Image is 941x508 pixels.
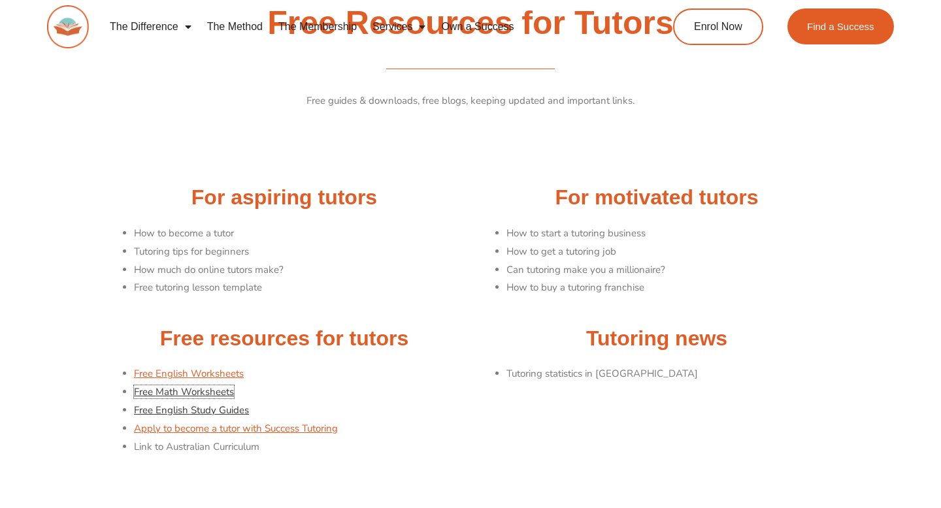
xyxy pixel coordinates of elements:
[134,367,244,380] a: Free English Worksheets
[433,12,521,42] a: Own a Success
[506,365,836,383] li: Tutoring statistics in [GEOGRAPHIC_DATA]
[102,12,625,42] nav: Menu
[365,12,433,42] a: Services
[102,12,199,42] a: The Difference
[199,12,271,42] a: The Method
[506,225,836,243] li: How to start a tutoring business
[134,404,249,417] a: Free English Study Guides
[134,422,338,435] a: Apply to become a tutor with Success Tutoring
[134,279,464,297] li: Free tutoring lesson template
[105,92,836,110] p: Free guides & downloads, free blogs, keeping updated and important links.
[506,243,836,261] li: How to get a tutoring job
[105,325,464,353] h2: Free resources for tutors
[673,8,763,45] a: Enrol Now
[271,12,365,42] a: The Membership
[506,261,836,279] li: Can tutoring make you a millionaire?
[105,184,464,212] h2: For aspiring tutors
[477,325,836,353] h2: Tutoring news
[134,385,234,398] a: Free Math Worksheets
[694,22,742,32] span: Enrol Now
[506,279,836,297] li: How to buy a tutoring franchise
[807,22,874,31] span: Find a Success
[134,438,464,456] li: Link to Australian Curriculum
[134,243,464,261] li: Tutoring tips for beginners
[134,225,464,243] li: How to become a tutor
[717,360,941,508] iframe: Chat Widget
[787,8,894,44] a: Find a Success
[477,184,836,212] h2: For motivated tutors
[134,261,464,279] li: How much do online tutors make?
